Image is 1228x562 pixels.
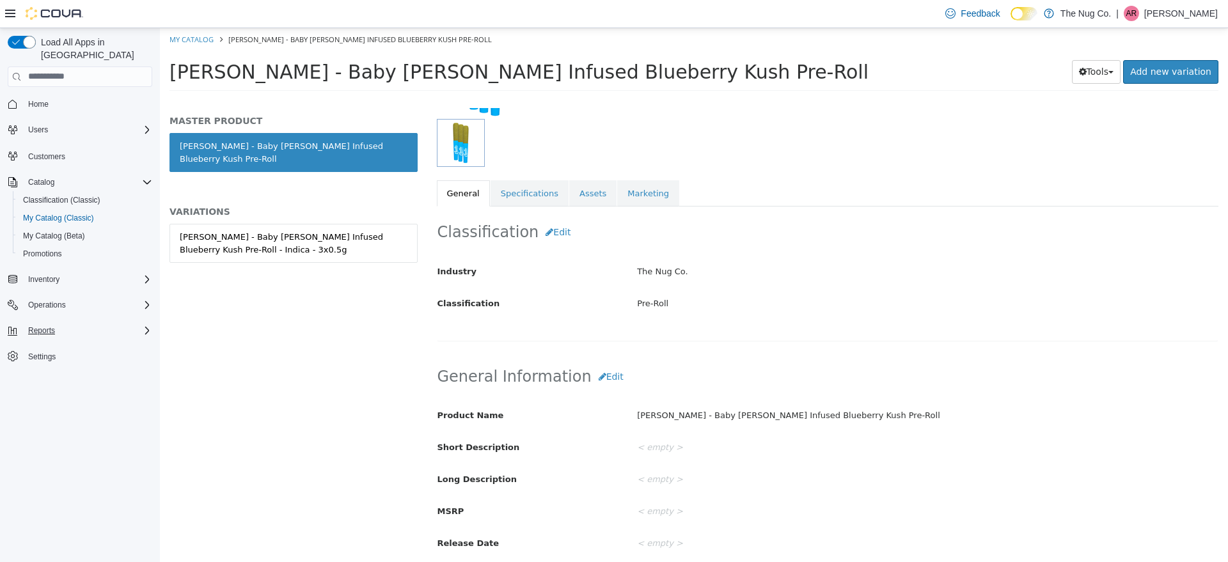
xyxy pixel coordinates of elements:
input: Dark Mode [1011,7,1037,20]
button: Promotions [13,245,157,263]
a: Assets [409,152,457,179]
span: Product Name [278,382,344,392]
div: < empty > [468,472,1067,495]
div: The Nug Co. [468,233,1067,255]
button: Catalog [3,173,157,191]
span: My Catalog (Beta) [23,231,85,241]
span: Dark Mode [1011,20,1011,21]
div: < empty > [468,504,1067,527]
span: Long Description [278,446,357,456]
button: Users [3,121,157,139]
button: Inventory [3,270,157,288]
span: Operations [28,300,66,310]
a: [PERSON_NAME] - Baby [PERSON_NAME] Infused Blueberry Kush Pre-Roll [10,105,258,144]
button: Edit [379,192,418,216]
div: Pre-Roll [468,265,1067,287]
span: Catalog [23,175,152,190]
span: Classification (Classic) [23,195,100,205]
span: Users [28,125,48,135]
button: Classification (Classic) [13,191,157,209]
span: Classification (Classic) [18,192,152,208]
span: Users [23,122,152,137]
a: Customers [23,149,70,164]
span: Short Description [278,414,360,424]
div: [PERSON_NAME] - Baby [PERSON_NAME] Infused Blueberry Kush Pre-Roll [468,377,1067,399]
span: Customers [28,152,65,162]
span: Promotions [23,249,62,259]
button: Home [3,95,157,113]
div: < empty > [468,441,1067,463]
button: Catalog [23,175,59,190]
span: AR [1126,6,1137,21]
span: Customers [23,148,152,164]
a: My Catalog (Classic) [18,210,99,226]
button: Edit [432,337,471,361]
p: | [1116,6,1119,21]
button: Operations [3,296,157,314]
img: Cova [26,7,83,20]
span: Load All Apps in [GEOGRAPHIC_DATA] [36,36,152,61]
span: Industry [278,238,317,248]
span: Inventory [28,274,59,285]
button: Inventory [23,272,65,287]
span: MSRP [278,478,304,488]
a: General [277,152,330,179]
span: Home [23,96,152,112]
div: Alex Roerick [1124,6,1139,21]
button: My Catalog (Classic) [13,209,157,227]
button: Customers [3,146,157,165]
a: Marketing [457,152,519,179]
span: My Catalog (Classic) [23,213,94,223]
nav: Complex example [8,90,152,399]
button: Settings [3,347,157,366]
a: My Catalog [10,6,54,16]
span: Catalog [28,177,54,187]
a: Home [23,97,54,112]
span: Promotions [18,246,152,261]
button: Reports [3,322,157,340]
a: Promotions [18,246,67,261]
span: Feedback [961,7,1000,20]
span: [PERSON_NAME] - Baby [PERSON_NAME] Infused Blueberry Kush Pre-Roll [10,33,709,55]
span: Settings [28,352,56,362]
button: Operations [23,297,71,313]
button: My Catalog (Beta) [13,227,157,245]
h2: Classification [278,192,1059,216]
span: Release Date [278,510,340,520]
h5: VARIATIONS [10,178,258,189]
h2: General Information [278,337,1059,361]
h5: MASTER PRODUCT [10,87,258,98]
span: [PERSON_NAME] - Baby [PERSON_NAME] Infused Blueberry Kush Pre-Roll [68,6,332,16]
button: Users [23,122,53,137]
span: My Catalog (Beta) [18,228,152,244]
span: Inventory [23,272,152,287]
span: Classification [278,270,340,280]
a: Specifications [331,152,409,179]
div: < empty > [468,409,1067,431]
button: Tools [912,32,961,56]
span: Reports [28,325,55,336]
a: Add new variation [963,32,1059,56]
span: My Catalog (Classic) [18,210,152,226]
div: [PERSON_NAME] - Baby [PERSON_NAME] Infused Blueberry Kush Pre-Roll - Indica - 3x0.5g [20,203,248,228]
span: Reports [23,323,152,338]
a: Feedback [940,1,1005,26]
p: The Nug Co. [1060,6,1111,21]
a: Classification (Classic) [18,192,106,208]
span: Settings [23,348,152,364]
a: My Catalog (Beta) [18,228,90,244]
p: [PERSON_NAME] [1144,6,1218,21]
button: Reports [23,323,60,338]
span: Home [28,99,49,109]
a: Settings [23,349,61,364]
span: Operations [23,297,152,313]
